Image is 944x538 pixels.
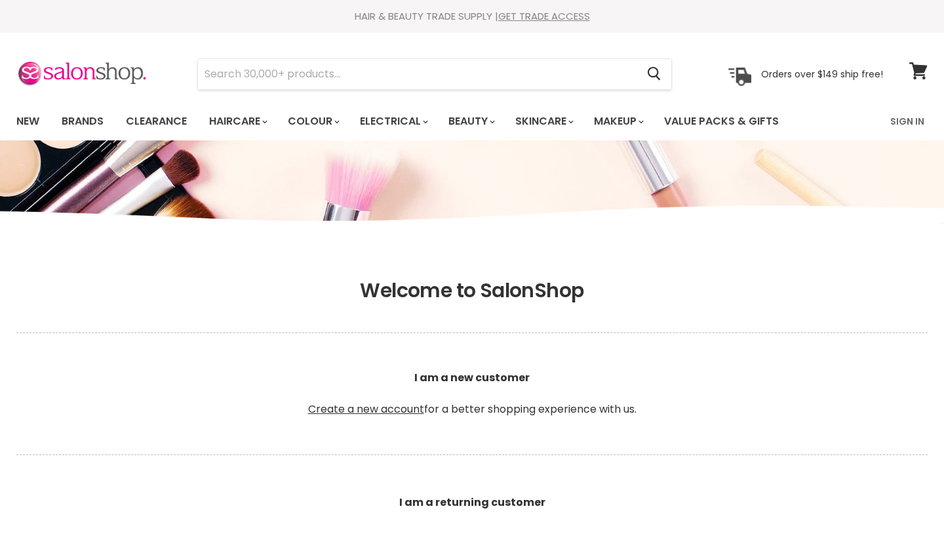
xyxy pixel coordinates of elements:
[505,108,581,135] a: Skincare
[350,108,436,135] a: Electrical
[52,108,113,135] a: Brands
[498,9,590,23] a: GET TRADE ACCESS
[414,370,530,385] b: I am a new customer
[399,495,545,510] b: I am a returning customer
[308,402,424,417] a: Create a new account
[7,108,49,135] a: New
[16,279,928,302] h1: Welcome to SalonShop
[584,108,652,135] a: Makeup
[654,108,789,135] a: Value Packs & Gifts
[278,108,347,135] a: Colour
[197,58,672,90] form: Product
[637,59,671,89] button: Search
[199,108,275,135] a: Haircare
[761,68,883,79] p: Orders over $149 ship free!
[198,59,637,89] input: Search
[7,102,836,140] ul: Main menu
[16,339,928,449] p: for a better shopping experience with us.
[882,108,932,135] a: Sign In
[116,108,197,135] a: Clearance
[439,108,503,135] a: Beauty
